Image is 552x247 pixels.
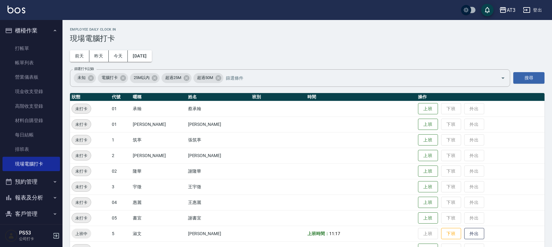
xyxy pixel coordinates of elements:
button: 客戶管理 [2,206,60,222]
button: 上班 [418,103,438,115]
a: 營業儀表板 [2,70,60,84]
span: 未打卡 [72,137,91,143]
td: 01 [110,116,131,132]
td: [PERSON_NAME] [186,148,251,163]
button: 預約管理 [2,174,60,190]
span: 未打卡 [72,121,91,128]
b: 上班時間： [307,231,329,236]
td: 2 [110,148,131,163]
button: 下班 [441,228,461,240]
button: 員工及薪資 [2,222,60,238]
td: 王惠麗 [186,195,251,210]
th: 操作 [416,93,545,101]
a: 現場電腦打卡 [2,157,60,171]
span: 超過25M [162,75,185,81]
a: 高階收支登錄 [2,99,60,113]
button: 上班 [418,212,438,224]
td: 惠麗 [131,195,186,210]
td: 01 [110,101,131,116]
span: 未打卡 [72,106,91,112]
img: Person [5,230,17,242]
td: 05 [110,210,131,226]
span: 未打卡 [72,168,91,175]
td: 張筑葶 [186,132,251,148]
a: 現金收支登錄 [2,84,60,99]
span: 未打卡 [72,184,91,190]
a: 每日結帳 [2,128,60,142]
button: [DATE] [128,50,152,62]
p: 公司打卡 [19,236,51,242]
h3: 現場電腦打卡 [70,34,545,43]
span: 11:17 [329,231,340,236]
button: 登出 [520,4,545,16]
td: [PERSON_NAME] [186,226,251,241]
div: AT3 [507,6,515,14]
td: 02 [110,163,131,179]
td: 謝隆華 [186,163,251,179]
button: Open [498,73,508,83]
button: 昨天 [89,50,109,62]
span: 未打卡 [72,199,91,206]
button: 上班 [418,181,438,193]
td: 承翰 [131,101,186,116]
div: 超過25M [162,73,191,83]
button: 前天 [70,50,89,62]
div: 電腦打卡 [98,73,128,83]
th: 班別 [251,93,306,101]
th: 姓名 [186,93,251,101]
a: 排班表 [2,142,60,156]
td: [PERSON_NAME] [131,148,186,163]
td: [PERSON_NAME] [186,116,251,132]
td: 隆華 [131,163,186,179]
input: 篩選條件 [224,72,490,83]
th: 暱稱 [131,93,186,101]
span: 上班中 [72,230,91,237]
span: 25M以內 [130,75,153,81]
button: 上班 [418,134,438,146]
h5: PS53 [19,230,51,236]
th: 時間 [306,93,416,101]
td: 淑文 [131,226,186,241]
td: 蔡承翰 [186,101,251,116]
button: 外出 [464,228,484,240]
div: 25M以內 [130,73,160,83]
a: 帳單列表 [2,56,60,70]
button: 搜尋 [513,72,545,84]
div: 未知 [74,73,96,83]
th: 狀態 [70,93,110,101]
span: 未打卡 [72,215,91,221]
td: 王宇徵 [186,179,251,195]
td: 5 [110,226,131,241]
button: 報表及分析 [2,190,60,206]
span: 電腦打卡 [98,75,122,81]
td: 筑葶 [131,132,186,148]
span: 未打卡 [72,152,91,159]
div: 超過50M [193,73,223,83]
h2: Employee Daily Clock In [70,27,545,32]
a: 材料自購登錄 [2,113,60,128]
button: 今天 [109,50,128,62]
img: Logo [7,6,25,13]
button: 上班 [418,197,438,208]
th: 代號 [110,93,131,101]
button: save [481,4,494,16]
span: 超過50M [193,75,217,81]
button: 櫃檯作業 [2,22,60,39]
td: 04 [110,195,131,210]
span: 未知 [74,75,89,81]
button: 上班 [418,119,438,130]
label: 篩選打卡記錄 [74,67,94,71]
td: [PERSON_NAME] [131,116,186,132]
td: 書宜 [131,210,186,226]
button: 上班 [418,165,438,177]
td: 1 [110,132,131,148]
button: AT3 [497,4,518,17]
td: 宇徵 [131,179,186,195]
td: 3 [110,179,131,195]
button: 上班 [418,150,438,161]
a: 打帳單 [2,41,60,56]
td: 謝書宜 [186,210,251,226]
